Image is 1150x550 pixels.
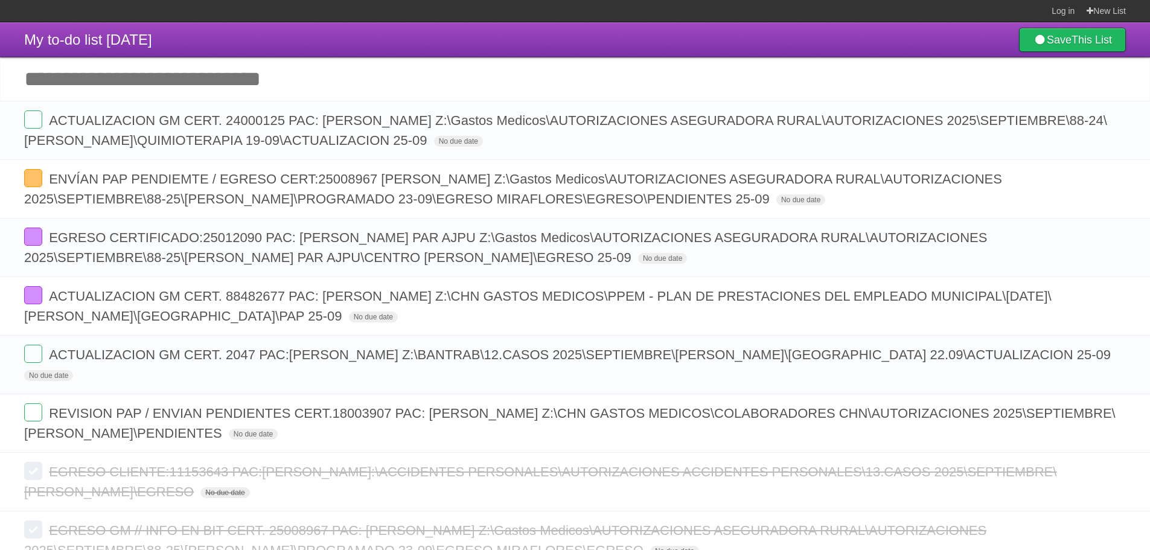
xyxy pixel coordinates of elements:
span: ACTUALIZACION GM CERT. 88482677 PAC: [PERSON_NAME] Z:\CHN GASTOS MEDICOS\PPEM - PLAN DE PRESTACIO... [24,289,1052,324]
span: No due date [200,487,249,498]
span: No due date [229,429,278,440]
label: Done [24,403,42,421]
b: This List [1072,34,1112,46]
label: Done [24,228,42,246]
span: EGRESO CLIENTE:11153643 PAC:[PERSON_NAME]:\ACCIDENTES PERSONALES\AUTORIZACIONES ACCIDENTES PERSON... [24,464,1056,499]
span: No due date [776,194,825,205]
span: My to-do list [DATE] [24,31,152,48]
span: EGRESO CERTIFICADO:25012090 PAC: [PERSON_NAME] PAR AJPU Z:\Gastos Medicos\AUTORIZACIONES ASEGURAD... [24,230,987,265]
span: ACTUALIZACION GM CERT. 24000125 PAC: [PERSON_NAME] Z:\Gastos Medicos\AUTORIZACIONES ASEGURADORA R... [24,113,1107,148]
label: Done [24,520,42,539]
span: REVISION PAP / ENVIAN PENDIENTES CERT.18003907 PAC: [PERSON_NAME] Z:\CHN GASTOS MEDICOS\COLABORAD... [24,406,1116,441]
span: ACTUALIZACION GM CERT. 2047 PAC:[PERSON_NAME] Z:\BANTRAB\12.CASOS 2025\SEPTIEMBRE\[PERSON_NAME]\[... [49,347,1114,362]
span: No due date [24,370,73,381]
span: No due date [638,253,687,264]
label: Done [24,345,42,363]
label: Done [24,169,42,187]
label: Done [24,110,42,129]
label: Done [24,462,42,480]
span: No due date [349,312,398,322]
a: SaveThis List [1019,28,1126,52]
label: Done [24,286,42,304]
span: No due date [434,136,483,147]
span: ENVÍAN PAP PENDIEMTE / EGRESO CERT:25008967 [PERSON_NAME] Z:\Gastos Medicos\AUTORIZACIONES ASEGUR... [24,171,1002,206]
